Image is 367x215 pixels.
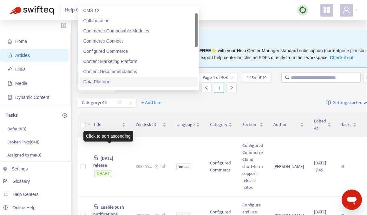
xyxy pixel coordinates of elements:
img: image-link [326,100,331,105]
div: Collaboration [80,16,198,26]
div: CMS 12 [83,7,194,14]
span: Category [210,121,227,128]
a: Settings [3,166,28,171]
div: Content Recommendations [83,68,194,75]
th: Author [268,113,309,137]
span: home [8,39,12,44]
div: CMS 12 [80,5,198,16]
p: Broken links ( 648 ) [7,139,39,145]
td: Configured Commerce Cloud short-term support release notes [237,137,268,197]
iframe: Button to launch messaging window [342,190,362,210]
td: [PERSON_NAME] [268,137,309,197]
th: Tasks [336,113,362,137]
span: appstore [323,6,331,14]
div: Commerce Composable Modules [83,27,194,34]
span: [DATE] release [93,155,113,169]
button: + Add filter [137,98,168,108]
p: Default ( 0 ) [7,126,26,132]
span: lock [93,204,98,209]
div: Configured Commerce [80,46,198,56]
span: account-book [8,53,12,58]
a: Online Help [3,205,36,210]
th: Title [88,113,131,137]
div: Collaboration [83,17,194,24]
span: close [127,99,135,107]
div: Experimentation [80,87,198,97]
span: 398255 ... [136,163,152,170]
span: Zendesk ID [136,121,161,128]
th: Section [237,113,268,137]
a: Check it out! [330,55,355,60]
div: Content Marketing Platform [80,56,198,66]
img: sync.dc5367851b00ba804db3.png [299,6,307,14]
div: 1 [214,83,224,93]
div: Content Recommendations [80,66,198,77]
div: Click to sort ascending [83,131,133,142]
a: Glossary [3,179,30,184]
div: Commerce Connect [83,38,194,45]
span: left [204,86,209,90]
span: down [87,122,91,126]
span: container [8,95,12,100]
button: Export [78,73,100,83]
span: search [285,75,290,80]
span: Help Center Manager [65,4,110,16]
span: Section [242,121,258,128]
span: right [229,86,234,90]
span: en-us [176,163,191,170]
div: Data Platform [80,77,198,87]
span: Tasks [341,121,351,128]
div: Content Marketing Platform [83,58,194,65]
th: Language [171,113,205,137]
div: Data Platform [83,78,194,85]
div: Commerce Connect [80,36,198,46]
div: Commerce Composable Modules [80,26,198,36]
span: Home [15,39,27,44]
a: price plans [339,48,361,53]
span: Help Centers [13,192,39,197]
span: Dynamic Content [15,95,49,100]
span: link [8,67,12,72]
b: FREE [199,48,211,53]
span: Author [273,121,299,128]
span: [DATE] 17:49 [314,159,326,174]
span: user [343,6,350,14]
span: Articles [15,53,30,58]
span: DRAFT [94,170,112,177]
p: Tasks [6,112,18,119]
span: Title [93,121,121,128]
th: Zendesk ID [131,113,172,137]
span: Edited At [314,118,326,132]
span: + Add filter [141,99,163,107]
p: Assigned to me ( 0 ) [7,152,41,158]
span: plus-circle [62,113,67,118]
span: Language [176,121,195,128]
span: file-image [8,81,12,86]
span: Media [15,81,27,86]
th: Edited At [309,113,336,137]
th: Category [205,113,237,137]
span: 1 - 15 of 6119 [247,74,266,81]
span: Links [15,67,26,72]
span: lock [93,155,98,160]
td: Configured Commerce [205,137,237,197]
img: Swifteq [10,6,54,15]
div: Configured Commerce [83,48,194,55]
td: 0 [336,137,362,197]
